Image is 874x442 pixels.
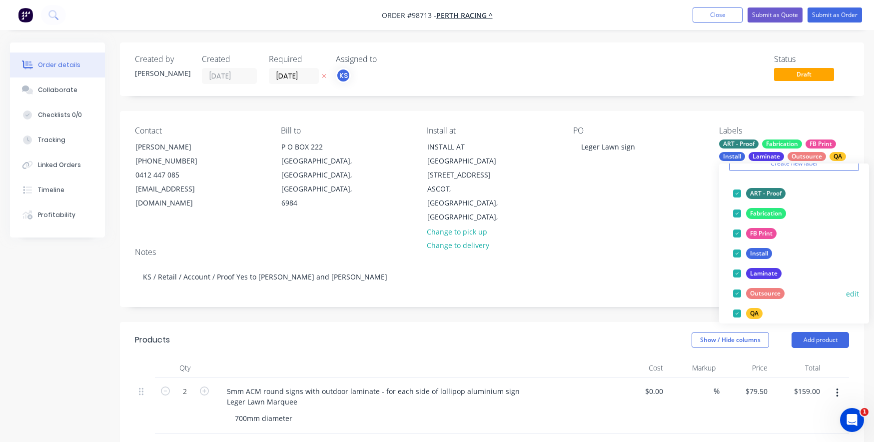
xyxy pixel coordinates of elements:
div: PO [573,126,703,135]
div: Profitability [38,210,75,219]
div: Total [772,358,824,378]
button: FB Print [729,226,781,240]
button: Create new label [729,156,859,171]
button: Submit as Quote [748,7,803,22]
div: Created [202,54,257,64]
div: Contact [135,126,265,135]
button: Checklists 0/0 [10,102,105,127]
button: KS [336,68,351,83]
button: Laminate [729,266,786,280]
button: Order details [10,52,105,77]
div: FB Print [806,139,836,148]
div: [PERSON_NAME] [135,68,190,78]
div: FB Print [746,228,777,239]
button: Tracking [10,127,105,152]
div: Checklists 0/0 [38,110,82,119]
div: P O BOX 222[GEOGRAPHIC_DATA], [GEOGRAPHIC_DATA], [GEOGRAPHIC_DATA], 6984 [273,139,373,210]
button: Outsource [729,286,789,300]
button: Profitability [10,202,105,227]
div: KS / Retail / Account / Proof Yes to [PERSON_NAME] and [PERSON_NAME] [135,261,849,292]
div: [PERSON_NAME] [135,140,218,154]
img: Factory [18,7,33,22]
div: Price [720,358,772,378]
div: Markup [667,358,720,378]
div: Install at [427,126,557,135]
button: Install [729,246,776,260]
div: Outsource [788,152,826,161]
div: [EMAIL_ADDRESS][DOMAIN_NAME] [135,182,218,210]
span: Order #98713 - [382,10,436,20]
div: Timeline [38,185,64,194]
div: Outsource [746,288,785,299]
button: QA [729,306,767,320]
div: Bill to [281,126,411,135]
button: Change to pick up [421,224,492,238]
div: Qty [155,358,215,378]
div: Created by [135,54,190,64]
button: Add product [792,332,849,348]
span: Draft [774,68,834,80]
div: 700mm diameter [227,411,300,425]
div: Status [774,54,849,64]
div: 5mm ACM round signs with outdoor laminate - for each side of lollipop aluminium sign Leger Lawn M... [219,384,528,409]
div: [PHONE_NUMBER] [135,154,218,168]
div: Fabrication [746,208,786,219]
button: ART - Proof [729,186,790,200]
div: Cost [615,358,667,378]
iframe: Intercom live chat [840,408,864,432]
div: Notes [135,247,849,257]
div: Leger Lawn sign [573,139,643,154]
div: Required [269,54,324,64]
div: Collaborate [38,85,77,94]
button: Show / Hide columns [692,332,769,348]
div: Products [135,334,170,346]
div: QA [746,308,763,319]
div: Install [746,248,772,259]
button: Close [693,7,743,22]
div: Laminate [749,152,784,161]
div: ART - Proof [719,139,759,148]
div: Linked Orders [38,160,81,169]
button: Fabrication [729,206,790,220]
div: Labels [719,126,849,135]
div: QA [830,152,846,161]
div: Assigned to [336,54,436,64]
div: P O BOX 222 [281,140,364,154]
div: ART - Proof [746,188,786,199]
a: Perth Racing ^ [436,10,493,20]
button: Linked Orders [10,152,105,177]
div: INSTALL AT [GEOGRAPHIC_DATA][STREET_ADDRESS]ASCOT, [GEOGRAPHIC_DATA], [GEOGRAPHIC_DATA], [419,139,519,224]
div: INSTALL AT [GEOGRAPHIC_DATA][STREET_ADDRESS] [427,140,510,182]
span: 1 [861,408,869,416]
button: Timeline [10,177,105,202]
div: [PERSON_NAME][PHONE_NUMBER]0412 447 085[EMAIL_ADDRESS][DOMAIN_NAME] [127,139,227,210]
button: edit [846,288,859,299]
button: Change to delivery [421,238,494,252]
button: Collaborate [10,77,105,102]
div: 0412 447 085 [135,168,218,182]
div: [GEOGRAPHIC_DATA], [GEOGRAPHIC_DATA], [GEOGRAPHIC_DATA], 6984 [281,154,364,210]
div: ASCOT, [GEOGRAPHIC_DATA], [GEOGRAPHIC_DATA], [427,182,510,224]
span: % [714,385,720,397]
button: Submit as Order [808,7,862,22]
div: Install [719,152,745,161]
div: Laminate [746,268,782,279]
div: Order details [38,60,80,69]
div: Fabrication [762,139,802,148]
div: Tracking [38,135,65,144]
